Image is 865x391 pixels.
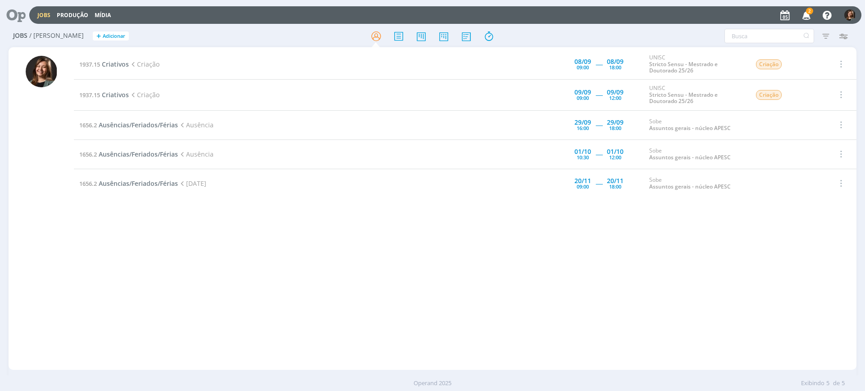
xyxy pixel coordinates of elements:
[596,60,602,68] span: -----
[724,29,814,43] input: Busca
[609,95,621,100] div: 12:00
[26,56,57,87] img: L
[178,121,214,129] span: Ausência
[79,150,97,158] span: 1656.2
[649,124,731,132] a: Assuntos gerais - núcleo APESC
[35,12,53,19] button: Jobs
[649,183,731,190] a: Assuntos gerais - núcleo APESC
[13,32,27,40] span: Jobs
[607,178,624,184] div: 20/11
[607,58,624,65] div: 08/09
[596,150,602,158] span: -----
[577,126,589,130] div: 16:00
[756,59,782,69] span: Criação
[596,121,602,129] span: -----
[79,121,178,129] a: 1656.2Ausências/Feriados/Férias
[607,119,624,126] div: 29/09
[596,90,602,99] span: -----
[96,31,101,41] span: +
[79,150,178,158] a: 1656.2Ausências/Feriados/Férias
[79,90,129,99] a: 1937.15Criativos
[79,121,97,129] span: 1656.2
[79,91,100,99] span: 1937.15
[649,85,742,104] div: UNISC
[609,126,621,130] div: 18:00
[574,178,591,184] div: 20/11
[79,180,97,188] span: 1656.2
[577,95,589,100] div: 09:00
[826,379,829,388] span: 5
[54,12,91,19] button: Produção
[95,11,111,19] a: Mídia
[102,60,129,68] span: Criativos
[79,179,178,188] a: 1656.2Ausências/Feriados/Férias
[842,379,845,388] span: 5
[129,90,159,99] span: Criação
[844,9,856,21] img: L
[178,150,214,158] span: Ausência
[574,89,591,95] div: 09/09
[79,60,100,68] span: 1937.15
[93,31,129,41] button: +Adicionar
[29,32,84,40] span: / [PERSON_NAME]
[99,150,178,158] span: Ausências/Feriados/Férias
[649,91,718,105] a: Stricto Sensu - Mestrado e Doutorado 25/26
[649,118,742,131] div: Sobe
[574,148,591,155] div: 01/10
[577,155,589,160] div: 10:30
[57,11,88,19] a: Produção
[806,8,813,14] span: 2
[833,379,840,388] span: de
[178,179,206,188] span: [DATE]
[129,60,159,68] span: Criação
[649,148,742,161] div: Sobe
[609,184,621,189] div: 18:00
[756,90,782,100] span: Criação
[649,177,742,190] div: Sobe
[607,89,624,95] div: 09/09
[79,60,129,68] a: 1937.15Criativos
[649,54,742,74] div: UNISC
[607,148,624,155] div: 01/10
[99,179,178,188] span: Ausências/Feriados/Férias
[577,65,589,70] div: 09:00
[801,379,824,388] span: Exibindo
[92,12,114,19] button: Mídia
[99,121,178,129] span: Ausências/Feriados/Férias
[102,90,129,99] span: Criativos
[609,65,621,70] div: 18:00
[103,33,125,39] span: Adicionar
[649,60,718,74] a: Stricto Sensu - Mestrado e Doutorado 25/26
[844,7,856,23] button: L
[609,155,621,160] div: 12:00
[596,179,602,188] span: -----
[797,7,815,23] button: 2
[37,11,50,19] a: Jobs
[574,58,591,65] div: 08/09
[574,119,591,126] div: 29/09
[577,184,589,189] div: 09:00
[649,153,731,161] a: Assuntos gerais - núcleo APESC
